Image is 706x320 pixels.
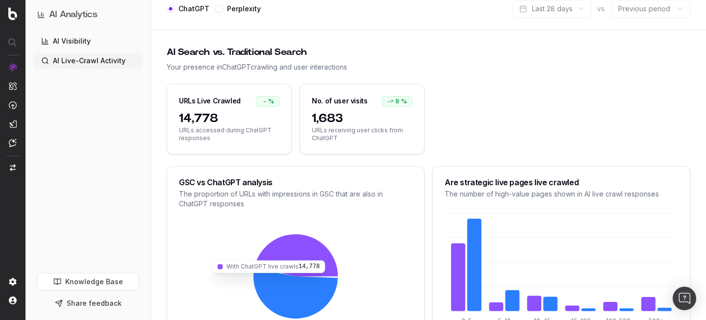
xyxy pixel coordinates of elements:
div: The number of high-value pages shown in AI live crawl responses [445,189,678,199]
div: Open Intercom Messenger [673,287,696,310]
img: Studio [9,120,17,128]
a: Knowledge Base [37,273,139,291]
img: Assist [9,139,17,147]
div: The proportion of URLs with impressions in GSC that are also in ChatGPT responses [179,189,412,209]
div: No. of user visits [312,96,368,106]
span: 1,683 [312,111,412,126]
div: - [256,96,279,107]
button: Share feedback [37,295,139,312]
span: % [268,98,274,105]
span: % [401,98,407,105]
a: AI Visibility [33,33,143,49]
a: AI Live-Crawl Activity [33,53,143,69]
div: Are strategic live pages live crawled [445,178,678,186]
div: AI Search vs. Traditional Search [167,46,690,59]
button: AI Analytics [37,8,139,22]
div: Your presence in ChatGPT crawling and user interactions [167,62,690,72]
span: URLs accessed during ChatGPT responses [179,126,279,142]
img: Analytics [9,63,17,71]
label: Perplexity [227,5,261,12]
div: GSC vs ChatGPT analysis [179,178,412,186]
span: URLs receiving user clicks from ChatGPT [312,126,412,142]
h1: AI Analytics [49,8,98,22]
img: My account [9,296,17,304]
img: Botify logo [8,7,17,20]
span: 14,778 [179,111,279,126]
span: vs. [597,4,606,14]
div: URLs Live Crawled [179,96,241,106]
img: Intelligence [9,82,17,90]
img: Setting [9,278,17,286]
div: 9 [382,96,412,107]
img: Activation [9,101,17,109]
label: ChatGPT [178,5,209,12]
img: Switch project [10,164,16,171]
